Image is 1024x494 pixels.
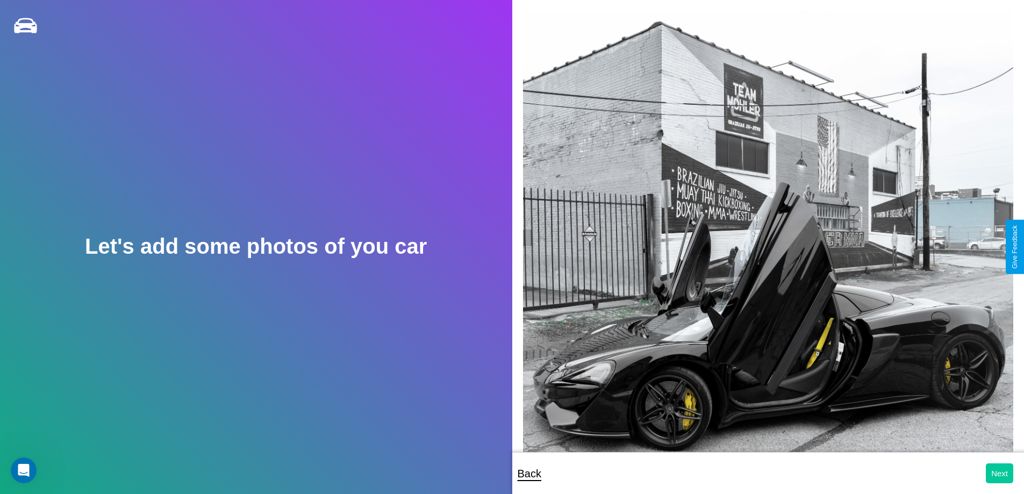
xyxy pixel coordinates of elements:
[986,463,1013,483] button: Next
[11,457,37,483] iframe: Intercom live chat
[518,464,541,483] p: Back
[1011,225,1019,269] div: Give Feedback
[85,234,427,259] h2: Let's add some photos of you car
[523,11,1014,472] img: posted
